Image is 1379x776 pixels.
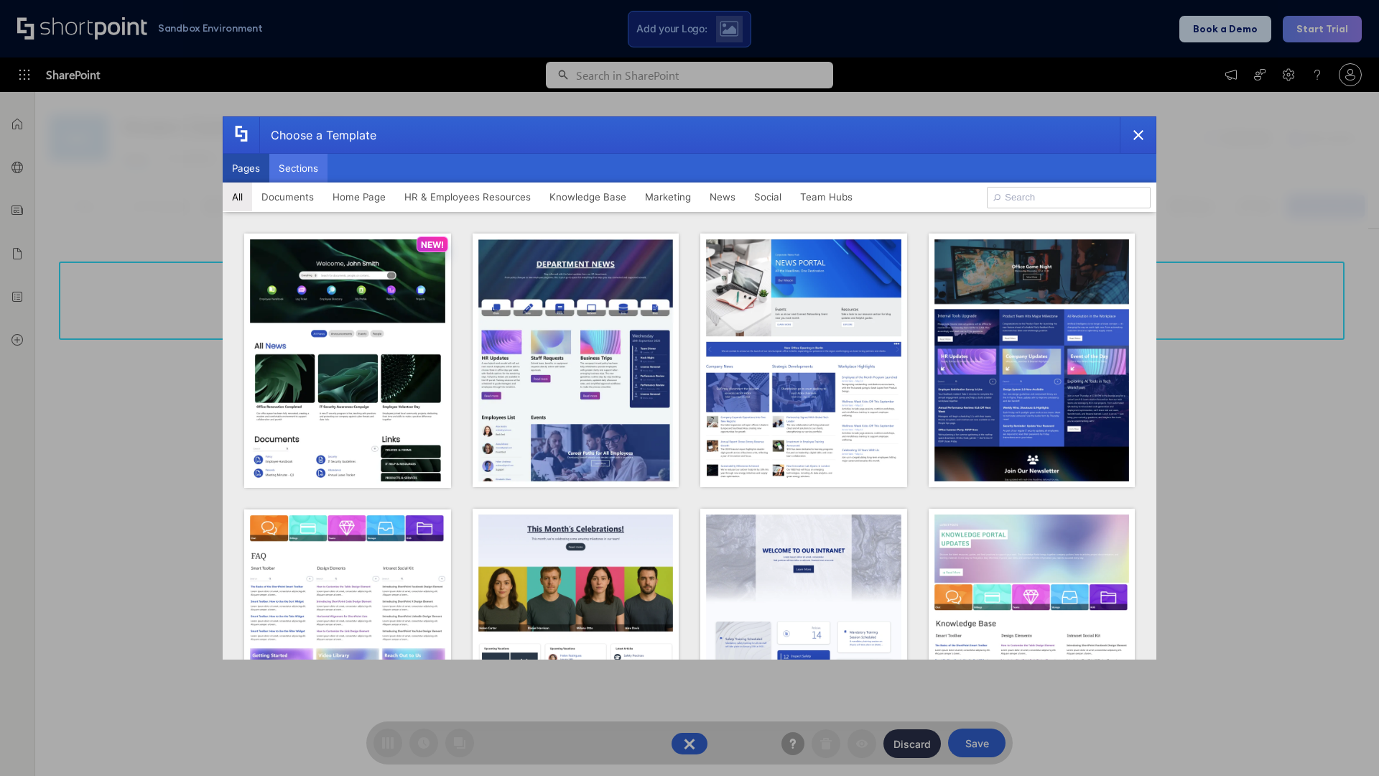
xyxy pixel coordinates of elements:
[636,183,700,211] button: Marketing
[745,183,791,211] button: Social
[791,183,862,211] button: Team Hubs
[700,183,745,211] button: News
[269,154,328,183] button: Sections
[421,239,444,250] p: NEW!
[323,183,395,211] button: Home Page
[259,117,376,153] div: Choose a Template
[252,183,323,211] button: Documents
[223,116,1156,660] div: template selector
[987,187,1151,208] input: Search
[1307,707,1379,776] iframe: Chat Widget
[395,183,540,211] button: HR & Employees Resources
[223,154,269,183] button: Pages
[540,183,636,211] button: Knowledge Base
[223,183,252,211] button: All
